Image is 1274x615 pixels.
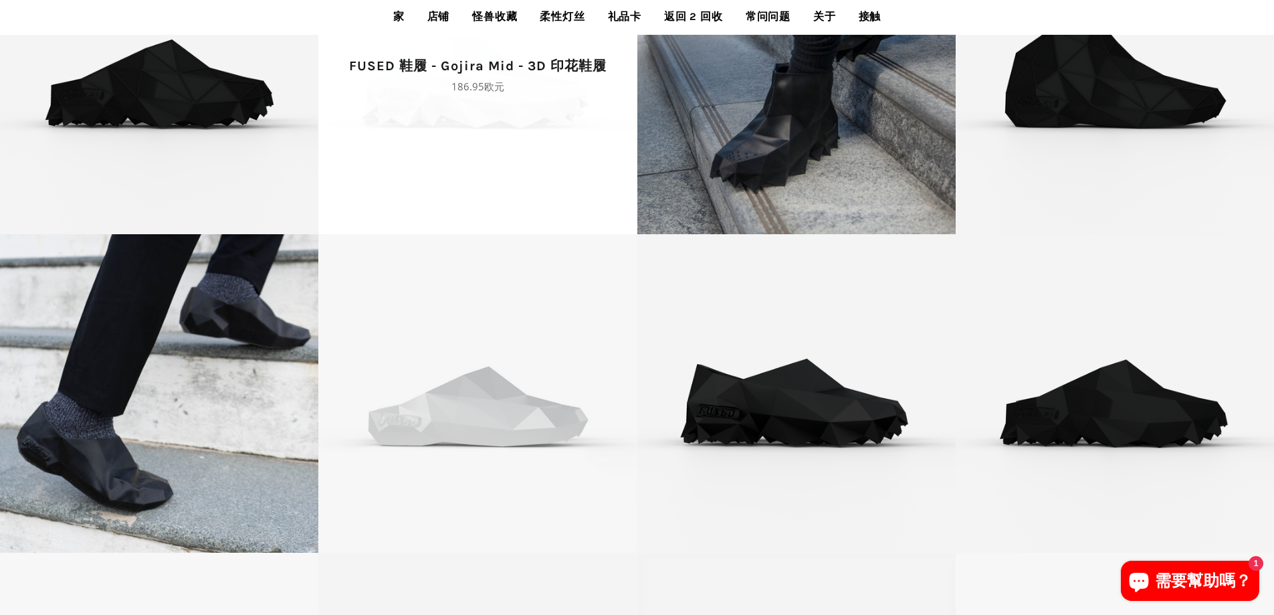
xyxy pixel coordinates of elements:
[427,10,450,23] font: 店铺
[1117,561,1263,604] inbox-online-store-chat: Shopify 在线商店聊天
[540,10,585,23] font: 柔性灯丝
[813,10,836,23] font: 关于
[859,10,881,23] font: 接触
[451,80,504,93] font: 186.95欧元
[746,10,790,23] font: 常问问题
[393,10,405,23] font: 家
[637,234,956,553] a: [3D打印鞋] - 轻量定制3D打印鞋运动鞋凉鞋融合鞋类
[349,58,607,74] font: FUSED 鞋履 - Gojira Mid - 3D 印花鞋履
[956,234,1274,553] a: [3D打印鞋] - 轻量定制3D打印鞋运动鞋凉鞋融合鞋类
[664,10,723,23] font: 返回 2 回收
[472,10,517,23] font: 怪兽收藏
[608,10,641,23] font: 礼品卡
[318,234,637,553] a: [3D打印鞋] - 轻量定制3D打印鞋运动鞋凉鞋融合鞋类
